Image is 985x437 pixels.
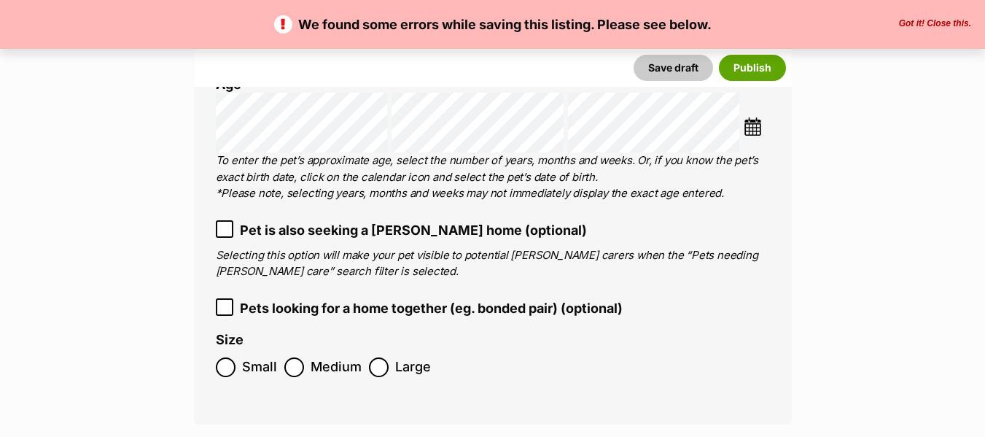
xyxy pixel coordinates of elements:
button: Save draft [634,55,713,81]
p: We found some errors while saving this listing. Please see below. [15,15,970,34]
button: Close the banner [895,18,976,30]
p: To enter the pet’s approximate age, select the number of years, months and weeks. Or, if you know... [216,152,770,202]
span: Pet is also seeking a [PERSON_NAME] home (optional) [240,220,587,240]
button: Publish [719,55,786,81]
p: Selecting this option will make your pet visible to potential [PERSON_NAME] carers when the “Pets... [216,247,770,280]
label: Size [216,333,244,348]
span: Large [395,357,431,377]
span: Small [242,357,277,377]
span: Medium [311,357,362,377]
img: ... [744,117,762,136]
span: Pets looking for a home together (eg. bonded pair) (optional) [240,298,623,318]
